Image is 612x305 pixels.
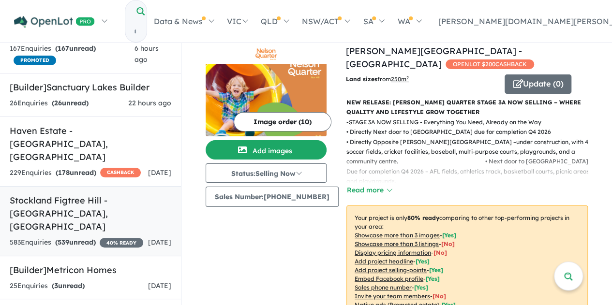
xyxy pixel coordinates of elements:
a: NSW/ACT [295,4,356,38]
button: Read more [346,185,392,196]
u: Display pricing information [355,249,431,256]
span: [ Yes ] [426,275,440,282]
span: PROMOTED [14,56,56,65]
div: 229 Enquir ies [10,167,141,179]
u: Add project headline [355,258,413,265]
b: Land sizes [346,75,377,83]
u: Showcase more than 3 listings [355,240,439,247]
p: from [346,74,497,84]
span: [ No ] [433,292,446,300]
p: NEW RELEASE: [PERSON_NAME] QUARTER STAGE 3A NOW SELLING – WHERE QUALITY AND LIFESTYLE GROW TOGETHER [346,98,588,117]
input: Try estate name, suburb, builder or developer [125,21,145,42]
u: Embed Facebook profile [355,275,423,282]
u: 250 m [391,75,409,83]
a: WA [390,4,427,38]
button: Add images [206,140,327,160]
div: 25 Enquir ies [10,280,85,292]
a: SA [356,4,390,38]
span: 22 hours ago [128,99,171,107]
img: Openlot PRO Logo White [14,16,95,28]
span: [ No ] [441,240,455,247]
span: 26 [54,99,62,107]
div: 167 Enquir ies [10,43,134,66]
u: Sales phone number [355,284,412,291]
span: [ Yes ] [442,232,456,239]
span: [DATE] [148,168,171,177]
img: Nelson Quarter Estate - Box Hill [206,64,327,136]
button: Image order (10) [234,112,331,131]
button: Status:Selling Now [206,163,327,183]
u: Add project selling-points [355,266,427,274]
strong: ( unread) [52,99,89,107]
span: 178 [58,168,70,177]
span: [ Yes ] [429,266,443,274]
a: Data & News [147,4,220,38]
span: OPENLOT $ 200 CASHBACK [446,59,534,69]
h5: Stockland Figtree Hill - [GEOGRAPHIC_DATA] , [GEOGRAPHIC_DATA] [10,194,171,233]
span: [ Yes ] [416,258,430,265]
span: [DATE] [148,281,171,290]
strong: ( unread) [55,238,96,247]
a: VIC [220,4,254,38]
div: 583 Enquir ies [10,237,143,248]
b: 80 % ready [407,214,439,221]
span: CASHBACK [100,168,141,177]
span: 6 hours ago [134,44,159,64]
span: 167 [58,44,69,53]
h5: [Builder] Sanctuary Lakes Builder [10,81,171,94]
h5: Haven Estate - [GEOGRAPHIC_DATA] , [GEOGRAPHIC_DATA] [10,124,171,163]
strong: ( unread) [55,44,96,53]
u: Invite your team members [355,292,430,300]
h5: [Builder] Metricon Homes [10,263,171,276]
span: [ Yes ] [414,284,428,291]
span: 539 [58,238,69,247]
strong: ( unread) [52,281,85,290]
button: Update (0) [505,74,571,94]
span: [DATE] [148,238,171,247]
strong: ( unread) [56,168,96,177]
a: QLD [254,4,295,38]
span: 3 [54,281,58,290]
sup: 2 [406,75,409,80]
span: 40 % READY [100,238,143,247]
a: Nelson Quarter Estate - Box Hill LogoNelson Quarter Estate - Box Hill [206,44,327,136]
a: [PERSON_NAME][GEOGRAPHIC_DATA] - [GEOGRAPHIC_DATA] [346,45,522,70]
span: [ No ] [433,249,447,256]
button: Sales Number:[PHONE_NUMBER] [206,187,339,207]
img: Nelson Quarter Estate - Box Hill Logo [209,48,323,60]
div: 26 Enquir ies [10,98,89,109]
p: - STAGE 3A NOW SELLING - Everything You Need, Already on the Way • Directly Next door to [GEOGRAP... [346,117,596,216]
u: Showcase more than 3 images [355,232,440,239]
